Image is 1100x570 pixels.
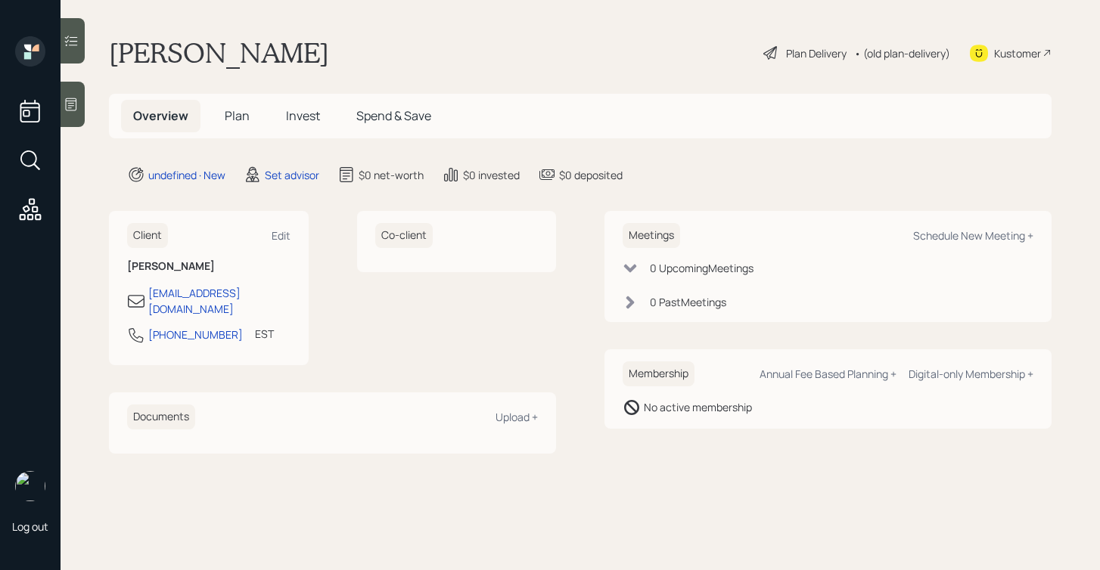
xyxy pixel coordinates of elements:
[127,223,168,248] h6: Client
[786,45,847,61] div: Plan Delivery
[15,471,45,501] img: robby-grisanti-headshot.png
[12,519,48,534] div: Log out
[148,327,243,342] div: [PHONE_NUMBER]
[148,167,225,183] div: undefined · New
[127,404,195,429] h6: Documents
[623,223,680,248] h6: Meetings
[356,107,431,124] span: Spend & Save
[255,326,274,342] div: EST
[265,167,319,183] div: Set advisor
[286,107,320,124] span: Invest
[854,45,950,61] div: • (old plan-delivery)
[272,228,291,243] div: Edit
[225,107,250,124] span: Plan
[994,45,1041,61] div: Kustomer
[496,410,538,424] div: Upload +
[650,260,754,276] div: 0 Upcoming Meeting s
[644,399,752,415] div: No active membership
[148,285,291,317] div: [EMAIL_ADDRESS][DOMAIN_NAME]
[109,36,329,70] h1: [PERSON_NAME]
[359,167,424,183] div: $0 net-worth
[909,367,1033,381] div: Digital-only Membership +
[463,167,520,183] div: $0 invested
[913,228,1033,243] div: Schedule New Meeting +
[133,107,188,124] span: Overview
[760,367,896,381] div: Annual Fee Based Planning +
[559,167,623,183] div: $0 deposited
[127,260,291,273] h6: [PERSON_NAME]
[375,223,433,248] h6: Co-client
[623,361,694,386] h6: Membership
[650,294,726,310] div: 0 Past Meeting s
